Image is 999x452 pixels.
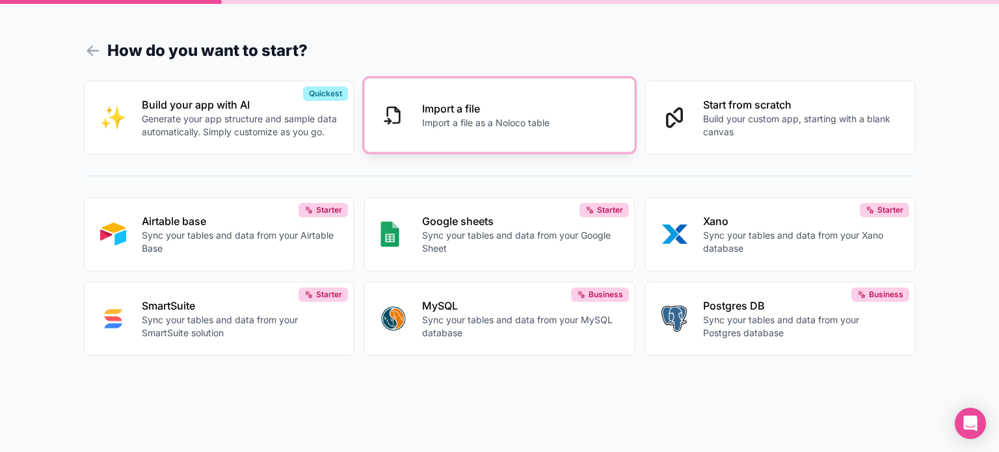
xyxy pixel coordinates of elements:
[703,313,899,339] p: Sync your tables and data from your Postgres database
[142,298,338,313] p: SmartSuite
[316,205,342,215] span: Starter
[703,113,899,139] p: Build your custom app, starting with a blank canvas
[661,221,687,247] img: XANO
[142,113,338,139] p: Generate your app structure and sample data automatically. Simply customize as you go.
[877,205,903,215] span: Starter
[645,81,916,155] button: Start from scratchBuild your custom app, starting with a blank canvas
[84,39,916,62] h1: How do you want to start?
[645,282,916,356] button: POSTGRESPostgres DBSync your tables and data from your Postgres databaseBusiness
[422,229,619,255] p: Sync your tables and data from your Google Sheet
[84,81,354,155] button: INTERNAL_WITH_AIBuild your app with AIGenerate your app structure and sample data automatically. ...
[100,306,126,332] img: SMART_SUITE
[703,213,899,229] p: Xano
[100,221,126,247] img: AIRTABLE
[84,197,354,271] button: AIRTABLEAirtable baseSync your tables and data from your Airtable BaseStarter
[364,197,635,271] button: GOOGLE_SHEETSGoogle sheetsSync your tables and data from your Google SheetStarter
[142,213,338,229] p: Airtable base
[422,298,619,313] p: MySQL
[316,289,342,300] span: Starter
[142,313,338,339] p: Sync your tables and data from your SmartSuite solution
[661,306,687,332] img: POSTGRES
[303,86,348,101] div: Quickest
[645,197,916,271] button: XANOXanoSync your tables and data from your Xano databaseStarter
[364,282,635,356] button: MYSQLMySQLSync your tables and data from your MySQL databaseBusiness
[589,289,623,300] span: Business
[380,221,399,247] img: GOOGLE_SHEETS
[84,282,354,356] button: SMART_SUITESmartSuiteSync your tables and data from your SmartSuite solutionStarter
[869,289,903,300] span: Business
[955,408,986,439] div: Open Intercom Messenger
[142,229,338,255] p: Sync your tables and data from your Airtable Base
[142,97,338,113] p: Build your app with AI
[422,101,550,116] p: Import a file
[422,213,619,229] p: Google sheets
[703,97,899,113] p: Start from scratch
[703,229,899,255] p: Sync your tables and data from your Xano database
[100,105,126,131] img: INTERNAL_WITH_AI
[422,116,550,129] p: Import a file as a Noloco table
[422,313,619,339] p: Sync your tables and data from your MySQL database
[597,205,623,215] span: Starter
[380,306,406,332] img: MYSQL
[703,298,899,313] p: Postgres DB
[364,78,635,152] button: Import a fileImport a file as a Noloco table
